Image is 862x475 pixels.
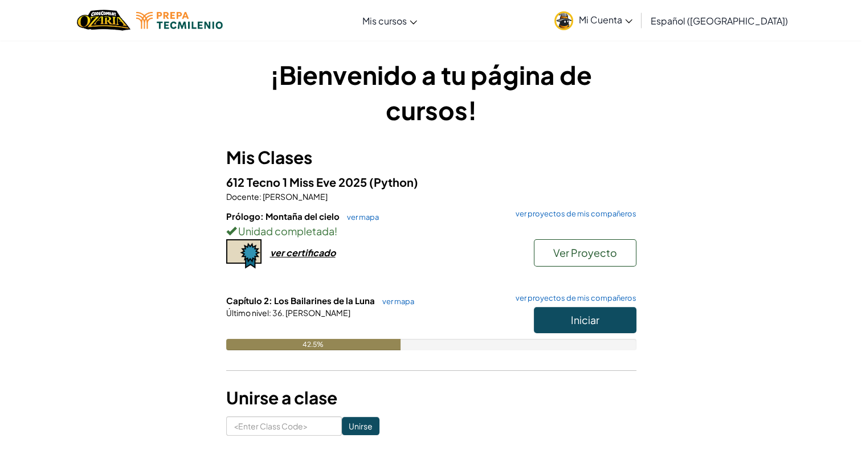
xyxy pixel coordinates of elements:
[269,308,271,318] span: :
[226,339,401,350] div: 42.5%
[651,15,788,27] span: Español ([GEOGRAPHIC_DATA])
[571,313,599,326] span: Iniciar
[549,2,638,38] a: Mi Cuenta
[226,308,269,318] span: Último nivel
[77,9,130,32] img: Home
[369,175,418,189] span: (Python)
[226,295,377,306] span: Capítulo 2: Los Bailarines de la Luna
[342,417,379,435] input: Unirse
[136,12,223,29] img: Tecmilenio logo
[534,307,636,333] button: Iniciar
[357,5,423,36] a: Mis cursos
[236,224,334,237] span: Unidad completada
[226,416,342,436] input: <Enter Class Code>
[77,9,130,32] a: Ozaria by CodeCombat logo
[226,57,636,128] h1: ¡Bienvenido a tu página de cursos!
[226,145,636,170] h3: Mis Clases
[362,15,407,27] span: Mis cursos
[377,297,414,306] a: ver mapa
[226,239,262,269] img: certificate-icon.png
[259,191,262,202] span: :
[226,211,341,222] span: Prólogo: Montaña del cielo
[579,14,632,26] span: Mi Cuenta
[271,308,284,318] span: 36.
[226,191,259,202] span: Docente
[510,294,636,302] a: ver proyectos de mis compañeros
[334,224,337,237] span: !
[226,175,369,189] span: 612 Tecno 1 Miss Eve 2025
[262,191,328,202] span: [PERSON_NAME]
[645,5,794,36] a: Español ([GEOGRAPHIC_DATA])
[226,247,336,259] a: ver certificado
[226,385,636,411] h3: Unirse a clase
[341,212,379,222] a: ver mapa
[554,11,573,30] img: avatar
[553,246,617,259] span: Ver Proyecto
[510,210,636,218] a: ver proyectos de mis compañeros
[534,239,636,267] button: Ver Proyecto
[284,308,350,318] span: [PERSON_NAME]
[270,247,336,259] div: ver certificado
